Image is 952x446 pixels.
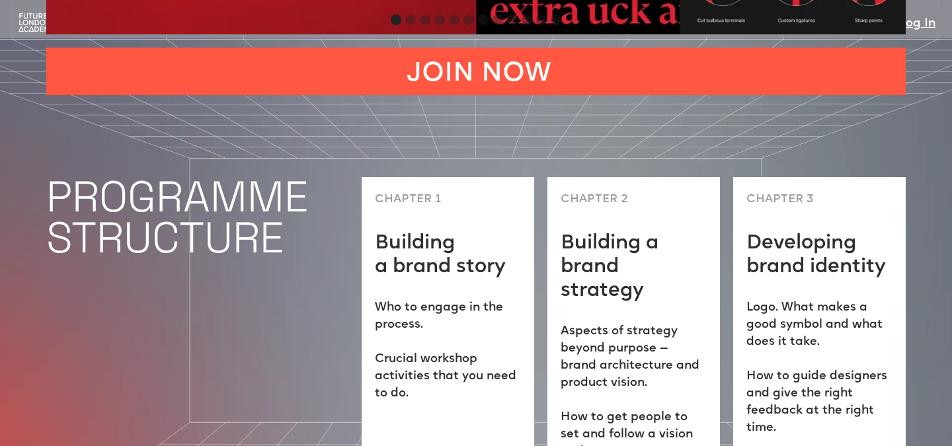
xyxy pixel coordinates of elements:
[375,299,521,402] p: Who to engage in the process. ‍ Crucial workshop activities that you need to do.
[405,15,416,25] div: Show slide 2 of 12
[561,190,628,209] p: CHAPTER 2
[746,190,814,209] p: CHAPTER 3
[434,15,445,25] div: Show slide 4 of 12
[478,15,489,25] div: Show slide 7 of 12
[899,15,935,33] a: Log In
[551,15,561,25] div: Show slide 12 of 12
[375,190,441,209] p: CHAPTER 1
[536,15,547,25] div: Show slide 11 of 12
[522,15,532,25] div: Show slide 10 of 12
[46,176,348,258] h1: PROGRAMME STRUCTURE
[375,232,506,279] h2: Building a brand story
[507,15,518,25] div: Show slide 9 of 12
[746,299,892,437] p: Logo. What makes a good symbol and what does it take. How to guide designers and give the right f...
[449,15,459,25] div: Show slide 5 of 12
[46,48,906,95] a: JOIN NOW
[420,15,430,25] div: Show slide 3 of 12
[746,232,892,279] h2: Developing brand identity
[561,232,707,303] h2: Building a brand strategy
[463,15,474,25] div: Show slide 6 of 12
[391,15,401,25] div: Show slide 1 of 12
[493,15,503,25] div: Show slide 8 of 12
